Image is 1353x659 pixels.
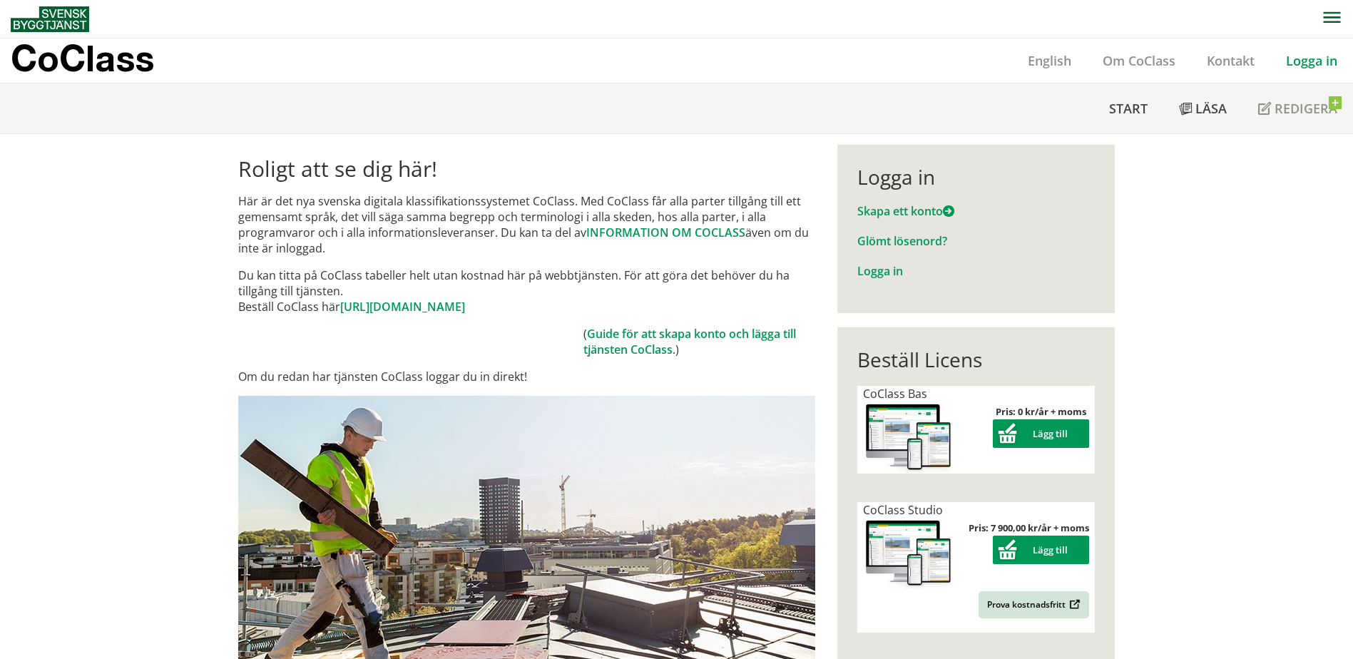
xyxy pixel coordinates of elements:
[857,203,954,219] a: Skapa ett konto
[857,347,1095,372] div: Beställ Licens
[238,267,815,315] p: Du kan titta på CoClass tabeller helt utan kostnad här på webbtjänsten. För att göra det behöver ...
[1270,52,1353,69] a: Logga in
[11,50,154,66] p: CoClass
[238,369,815,384] p: Om du redan har tjänsten CoClass loggar du in direkt!
[1093,83,1163,133] a: Start
[238,156,815,182] h1: Roligt att se dig här!
[238,193,815,256] p: Här är det nya svenska digitala klassifikationssystemet CoClass. Med CoClass får alla parter till...
[586,225,745,240] a: INFORMATION OM COCLASS
[993,543,1089,556] a: Lägg till
[863,402,954,474] img: coclass-license.jpg
[1195,100,1227,117] span: Läsa
[1163,83,1242,133] a: Läsa
[857,165,1095,189] div: Logga in
[340,299,465,315] a: [URL][DOMAIN_NAME]
[863,502,943,518] span: CoClass Studio
[996,405,1086,418] strong: Pris: 0 kr/år + moms
[857,263,903,279] a: Logga in
[1109,100,1148,117] span: Start
[993,419,1089,448] button: Lägg till
[1012,52,1087,69] a: English
[979,591,1089,618] a: Prova kostnadsfritt
[969,521,1089,534] strong: Pris: 7 900,00 kr/år + moms
[863,518,954,590] img: coclass-license.jpg
[1191,52,1270,69] a: Kontakt
[857,233,947,249] a: Glömt lösenord?
[11,6,89,32] img: Svensk Byggtjänst
[583,326,815,357] td: ( .)
[863,386,927,402] span: CoClass Bas
[583,326,796,357] a: Guide för att skapa konto och lägga till tjänsten CoClass
[1087,52,1191,69] a: Om CoClass
[1067,599,1081,610] img: Outbound.png
[993,427,1089,440] a: Lägg till
[993,536,1089,564] button: Lägg till
[11,39,185,83] a: CoClass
